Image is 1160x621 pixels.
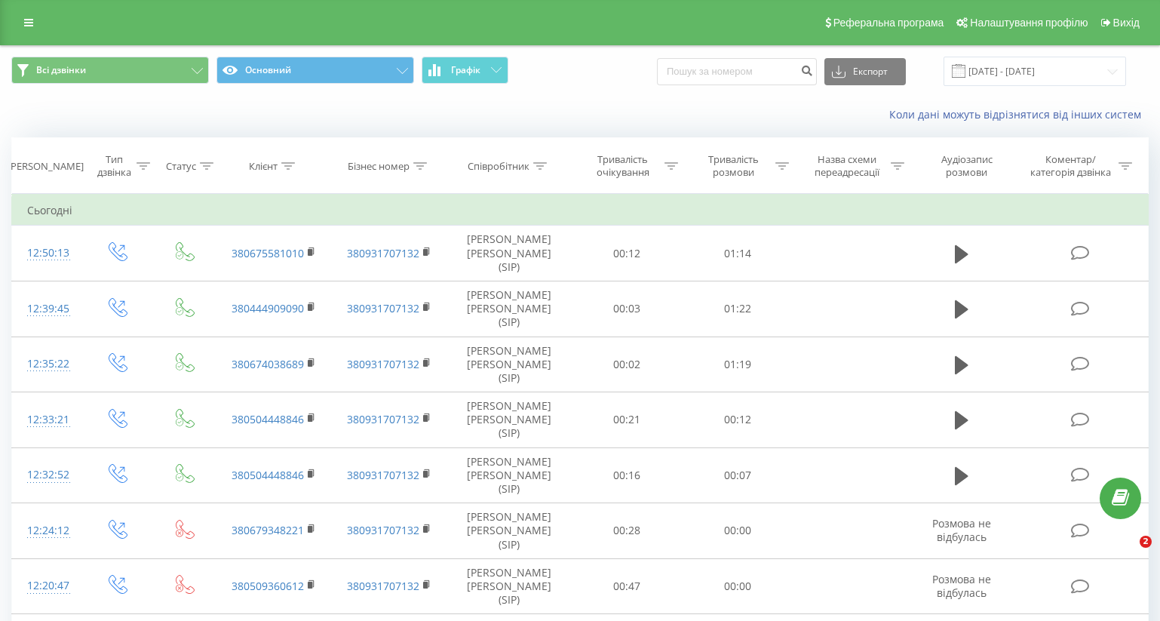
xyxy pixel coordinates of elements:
div: 12:32:52 [27,460,68,490]
span: Розмова не відбулась [932,572,991,600]
input: Пошук за номером [657,58,817,85]
div: Аудіозапис розмови [922,153,1011,179]
button: Графік [422,57,508,84]
td: 01:22 [682,281,793,337]
span: Всі дзвінки [36,64,86,76]
td: [PERSON_NAME] [PERSON_NAME] (SIP) [447,503,571,559]
div: Тип дзвінка [96,153,132,179]
td: 01:19 [682,337,793,392]
div: Бізнес номер [348,160,410,173]
span: Розмова не відбулась [932,516,991,544]
div: Клієнт [249,160,278,173]
a: 380504448846 [232,412,304,426]
a: 380931707132 [347,246,419,260]
td: 00:21 [571,392,682,448]
td: Сьогодні [12,195,1149,226]
td: [PERSON_NAME] [PERSON_NAME] (SIP) [447,226,571,281]
button: Основний [216,57,414,84]
span: Налаштування профілю [970,17,1088,29]
td: 00:16 [571,447,682,503]
a: 380444909090 [232,301,304,315]
td: [PERSON_NAME] [PERSON_NAME] (SIP) [447,392,571,448]
td: 00:12 [571,226,682,281]
a: 380504448846 [232,468,304,482]
div: 12:33:21 [27,405,68,435]
td: 00:00 [682,558,793,614]
td: 00:07 [682,447,793,503]
td: 00:12 [682,392,793,448]
div: 12:50:13 [27,238,68,268]
div: Тривалість очікування [585,153,661,179]
div: Коментар/категорія дзвінка [1027,153,1115,179]
div: 12:35:22 [27,349,68,379]
td: 00:28 [571,503,682,559]
a: 380674038689 [232,357,304,371]
td: [PERSON_NAME] [PERSON_NAME] (SIP) [447,447,571,503]
a: 380931707132 [347,357,419,371]
span: Графік [451,65,480,75]
div: 12:39:45 [27,294,68,324]
a: 380679348221 [232,523,304,537]
a: 380509360612 [232,579,304,593]
span: Реферальна програма [833,17,944,29]
a: Коли дані можуть відрізнятися вiд інших систем [889,107,1149,121]
div: Співробітник [468,160,529,173]
div: 12:24:12 [27,516,68,546]
span: 2 [1140,536,1152,548]
a: 380675581010 [232,246,304,260]
td: [PERSON_NAME] [PERSON_NAME] (SIP) [447,558,571,614]
div: Тривалість розмови [695,153,772,179]
a: 380931707132 [347,523,419,537]
a: 380931707132 [347,468,419,482]
td: 00:00 [682,503,793,559]
div: 12:20:47 [27,571,68,601]
td: 00:47 [571,558,682,614]
span: Вихід [1113,17,1140,29]
td: [PERSON_NAME] [PERSON_NAME] (SIP) [447,281,571,337]
button: Всі дзвінки [11,57,209,84]
a: 380931707132 [347,301,419,315]
td: 00:02 [571,337,682,392]
div: [PERSON_NAME] [8,160,84,173]
td: 01:14 [682,226,793,281]
div: Статус [166,160,196,173]
a: 380931707132 [347,579,419,593]
iframe: Intercom live chat [1109,536,1145,572]
td: [PERSON_NAME] [PERSON_NAME] (SIP) [447,337,571,392]
td: 00:03 [571,281,682,337]
a: 380931707132 [347,412,419,426]
div: Назва схеми переадресації [806,153,887,179]
button: Експорт [824,58,906,85]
